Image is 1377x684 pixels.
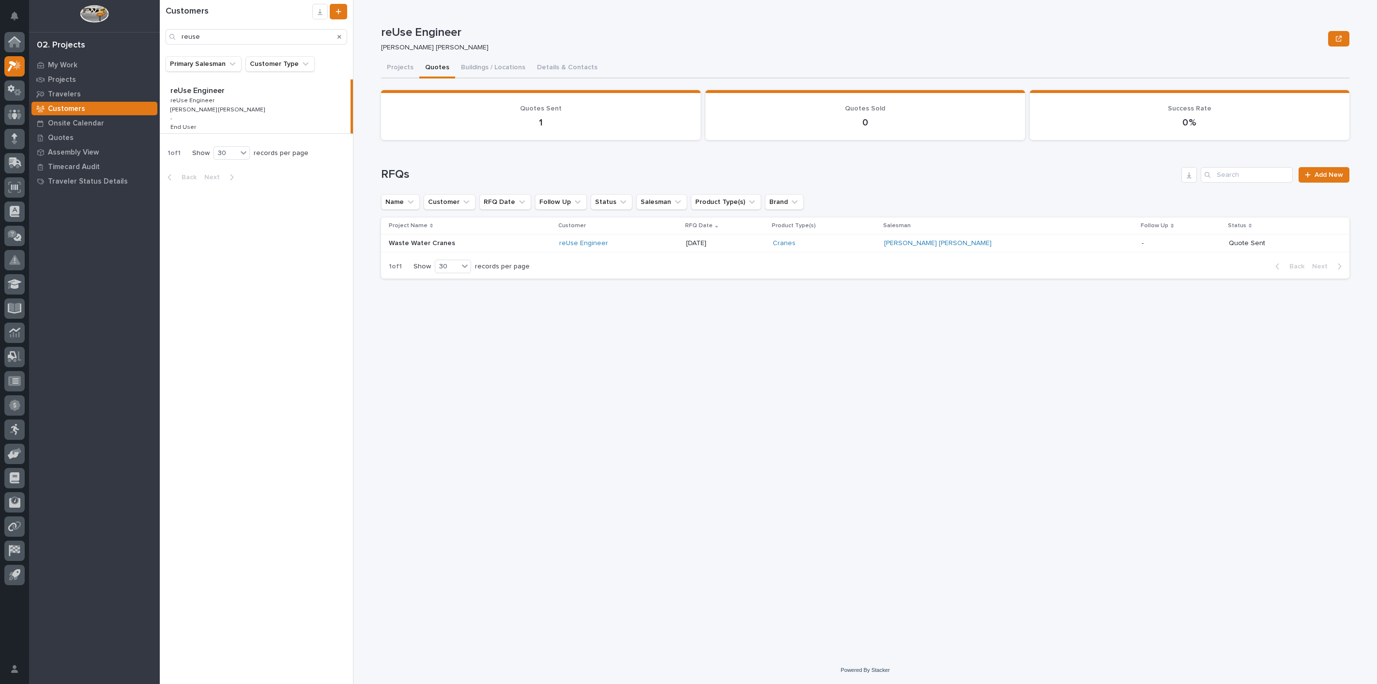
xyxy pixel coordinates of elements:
[29,101,160,116] a: Customers
[176,173,197,182] span: Back
[29,116,160,130] a: Onsite Calendar
[1312,262,1333,271] span: Next
[773,239,796,248] a: Cranes
[170,105,267,113] p: [PERSON_NAME] [PERSON_NAME]
[381,44,1320,52] p: [PERSON_NAME] [PERSON_NAME]
[160,173,200,182] button: Back
[531,58,603,78] button: Details & Contacts
[29,87,160,101] a: Travelers
[772,220,816,231] p: Product Type(s)
[29,174,160,188] a: Traveler Status Details
[435,262,459,272] div: 30
[413,263,431,271] p: Show
[558,220,586,231] p: Customer
[170,84,227,95] p: reUse Engineer
[845,105,885,112] span: Quotes Sold
[170,95,216,104] p: reUse Engineer
[1284,262,1304,271] span: Back
[29,145,160,159] a: Assembly View
[717,117,1013,128] p: 0
[381,168,1178,182] h1: RFQs
[685,220,713,231] p: RFQ Date
[636,194,687,210] button: Salesman
[254,149,308,157] p: records per page
[48,90,81,99] p: Travelers
[48,148,99,157] p: Assembly View
[686,239,765,248] p: [DATE]
[389,220,428,231] p: Project Name
[765,194,804,210] button: Brand
[214,148,237,158] div: 30
[381,26,1324,40] p: reUse Engineer
[29,159,160,174] a: Timecard Audit
[535,194,587,210] button: Follow Up
[419,58,455,78] button: Quotes
[559,239,608,248] a: reUse Engineer
[166,29,347,45] input: Search
[80,5,108,23] img: Workspace Logo
[1299,167,1349,183] a: Add New
[1228,220,1246,231] p: Status
[1268,262,1308,271] button: Back
[160,141,188,165] p: 1 of 1
[48,61,77,70] p: My Work
[37,40,85,51] div: 02. Projects
[160,79,353,134] a: reUse EngineerreUse Engineer reUse EngineerreUse Engineer [PERSON_NAME] [PERSON_NAME][PERSON_NAME...
[48,134,74,142] p: Quotes
[48,105,85,113] p: Customers
[381,58,419,78] button: Projects
[1142,239,1221,248] p: -
[48,76,76,84] p: Projects
[1141,220,1168,231] p: Follow Up
[29,130,160,145] a: Quotes
[29,72,160,87] a: Projects
[1308,262,1349,271] button: Next
[166,56,242,72] button: Primary Salesman
[1229,239,1334,248] p: Quote Sent
[520,105,562,112] span: Quotes Sent
[170,122,198,131] p: End User
[393,117,689,128] p: 1
[4,6,25,26] button: Notifications
[424,194,475,210] button: Customer
[1201,167,1293,183] input: Search
[691,194,761,210] button: Product Type(s)
[475,263,530,271] p: records per page
[1041,117,1338,128] p: 0 %
[381,194,420,210] button: Name
[204,173,226,182] span: Next
[389,237,457,248] p: Waste Water Cranes
[166,6,312,17] h1: Customers
[48,163,100,171] p: Timecard Audit
[591,194,632,210] button: Status
[455,58,531,78] button: Buildings / Locations
[381,255,410,279] p: 1 of 1
[170,115,172,122] p: -
[192,149,210,157] p: Show
[200,173,242,182] button: Next
[479,194,531,210] button: RFQ Date
[884,239,992,248] a: [PERSON_NAME] [PERSON_NAME]
[883,220,911,231] p: Salesman
[29,58,160,72] a: My Work
[1315,171,1343,178] span: Add New
[12,12,25,27] div: Notifications
[841,667,889,673] a: Powered By Stacker
[381,234,1349,252] tr: Waste Water CranesWaste Water Cranes reUse Engineer [DATE]Cranes [PERSON_NAME] [PERSON_NAME] -Quo...
[1168,105,1211,112] span: Success Rate
[245,56,315,72] button: Customer Type
[48,177,128,186] p: Traveler Status Details
[48,119,104,128] p: Onsite Calendar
